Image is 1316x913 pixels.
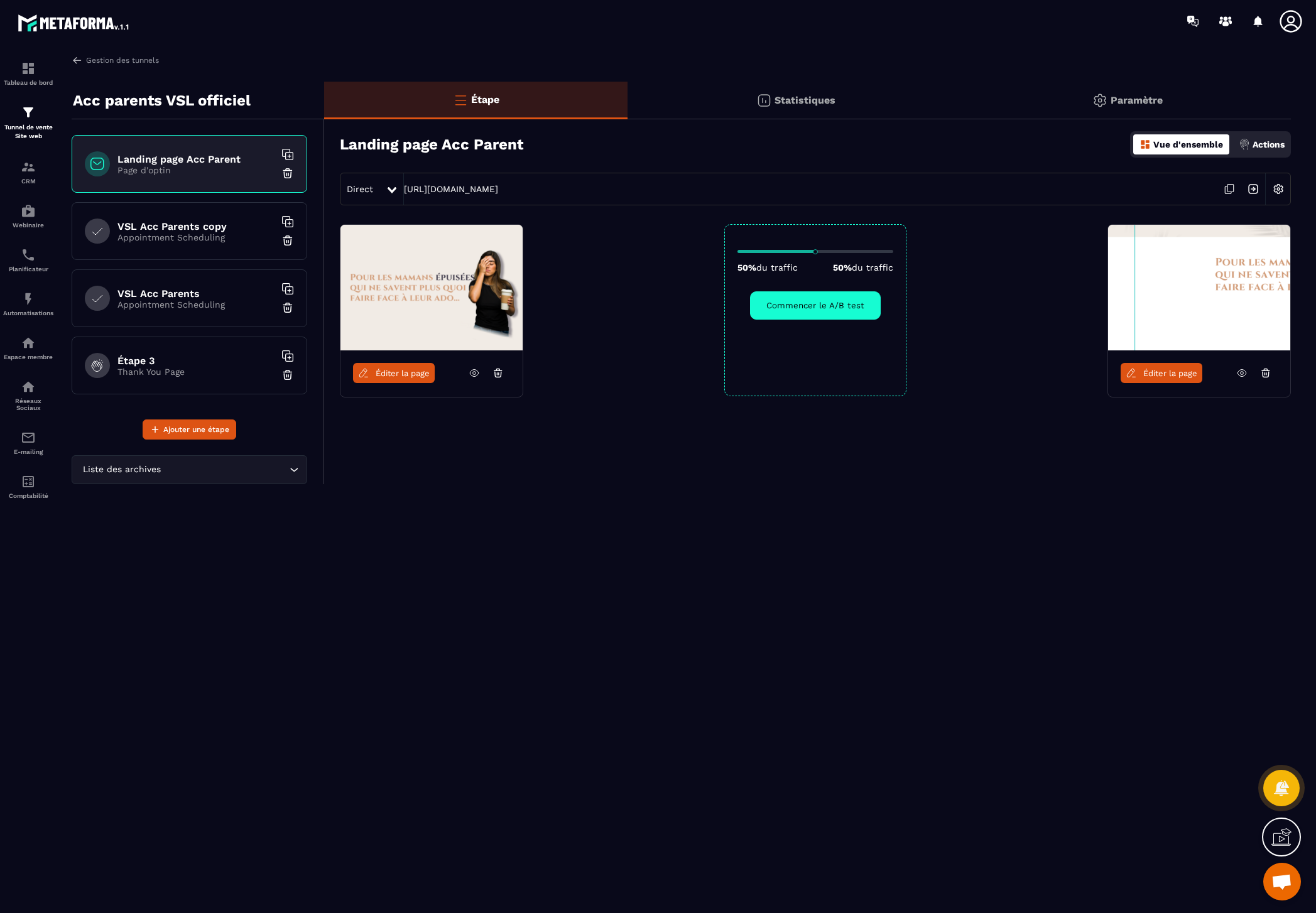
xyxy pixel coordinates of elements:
[775,94,835,106] p: Statistiques
[72,55,159,66] a: Gestion des tunnels
[756,93,771,108] img: stats.20deebd0.svg
[281,369,294,381] img: trash
[833,262,893,273] p: 50%
[21,379,36,394] img: social-network
[1111,94,1163,106] p: Paramètre
[21,335,36,350] img: automations
[340,225,523,350] img: image
[21,159,36,175] img: formation
[18,11,131,34] img: logo
[163,463,286,477] input: Search for option
[117,165,275,175] p: Page d'optin
[163,423,229,436] span: Ajouter une étape
[3,421,53,465] a: emailemailE-mailing
[852,262,893,273] span: du traffic
[1108,225,1290,350] img: image
[281,234,294,247] img: trash
[3,150,53,194] a: formationformationCRM
[756,262,798,273] span: du traffic
[117,367,275,377] p: Thank You Page
[3,266,53,273] p: Planificateur
[21,247,36,262] img: scheduler
[72,55,83,66] img: arrow
[1092,93,1107,108] img: setting-gr.5f69749f.svg
[353,363,435,383] a: Éditer la page
[3,465,53,509] a: accountantaccountantComptabilité
[3,178,53,185] p: CRM
[347,184,373,194] span: Direct
[3,95,53,150] a: formationformationTunnel de vente Site web
[117,232,275,242] p: Appointment Scheduling
[117,288,275,300] h6: VSL Acc Parents
[1239,139,1250,150] img: actions.d6e523a2.png
[21,61,36,76] img: formation
[73,88,251,113] p: Acc parents VSL officiel
[21,474,36,489] img: accountant
[404,184,498,194] a: [URL][DOMAIN_NAME]
[3,123,53,141] p: Tunnel de vente Site web
[117,355,275,367] h6: Étape 3
[3,397,53,411] p: Réseaux Sociaux
[737,262,798,273] p: 50%
[3,310,53,316] p: Automatisations
[21,105,36,120] img: formation
[1266,177,1290,201] img: setting-w.858f3a88.svg
[117,153,275,165] h6: Landing page Acc Parent
[80,463,163,477] span: Liste des archives
[3,326,53,370] a: automationsautomationsEspace membre
[3,354,53,360] p: Espace membre
[1143,369,1197,378] span: Éditer la page
[3,222,53,229] p: Webinaire
[471,94,499,105] p: Étape
[3,448,53,455] p: E-mailing
[1241,177,1265,201] img: arrow-next.bcc2205e.svg
[1253,139,1285,149] p: Actions
[3,238,53,282] a: schedulerschedulerPlanificateur
[281,301,294,314] img: trash
[3,51,53,95] a: formationformationTableau de bord
[340,136,523,153] h3: Landing page Acc Parent
[117,220,275,232] h6: VSL Acc Parents copy
[750,291,881,320] button: Commencer le A/B test
[1139,139,1151,150] img: dashboard-orange.40269519.svg
[143,419,236,440] button: Ajouter une étape
[21,430,36,445] img: email
[1153,139,1223,149] p: Vue d'ensemble
[1263,863,1301,900] div: Open chat
[1121,363,1202,383] a: Éditer la page
[3,492,53,499] p: Comptabilité
[21,291,36,306] img: automations
[117,300,275,310] p: Appointment Scheduling
[3,370,53,421] a: social-networksocial-networkRéseaux Sociaux
[3,79,53,86] p: Tableau de bord
[3,194,53,238] a: automationsautomationsWebinaire
[376,369,430,378] span: Éditer la page
[72,455,307,484] div: Search for option
[3,282,53,326] a: automationsautomationsAutomatisations
[453,92,468,107] img: bars-o.4a397970.svg
[21,203,36,219] img: automations
[281,167,294,180] img: trash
